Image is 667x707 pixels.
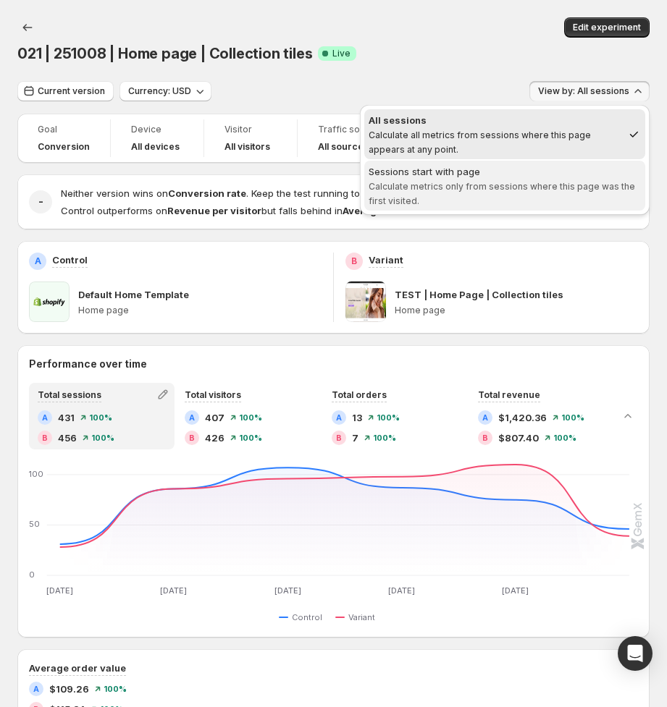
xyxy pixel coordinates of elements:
span: View by: All sessions [538,85,629,97]
button: Variant [335,609,381,626]
h2: - [38,195,43,209]
span: Calculate all metrics from sessions where this page appears at any point. [369,130,591,155]
text: [DATE] [502,585,529,596]
span: 100% [377,413,400,422]
text: [DATE] [388,585,415,596]
text: 50 [29,519,40,529]
strong: Conversion rate [168,187,246,199]
img: TEST | Home Page | Collection tiles [345,281,386,322]
span: Control [292,611,322,623]
p: Variant [369,253,403,267]
strong: Revenue per visitor [167,205,261,216]
span: 100% [553,433,576,442]
p: Home page [395,305,638,316]
h2: A [42,413,48,422]
span: 100% [104,685,127,693]
span: Goal [38,124,90,135]
p: Control [52,253,88,267]
h2: B [482,433,488,442]
span: 456 [58,431,77,445]
span: 13 [352,410,362,425]
h2: Performance over time [29,357,638,371]
h2: B [351,255,357,267]
h4: All devices [131,141,180,153]
h2: A [482,413,488,422]
span: Control outperforms on but falls behind in . [61,205,442,216]
h2: B [189,433,195,442]
span: Total visitors [185,389,241,400]
span: 100% [373,433,396,442]
text: 100 [29,469,43,479]
span: Traffic source [318,124,379,135]
span: Total revenue [478,389,540,400]
h2: A [189,413,195,422]
span: Live [332,48,351,59]
button: Current version [17,81,114,101]
div: All sessions [369,113,622,127]
span: 100% [91,433,114,442]
span: Neither version wins on . Keep the test running to gather more data. [61,187,444,199]
span: 431 [58,410,75,425]
span: 100% [239,433,262,442]
span: Variant [348,611,375,623]
button: Collapse chart [618,406,638,426]
h2: B [336,433,342,442]
h3: Average order value [29,661,126,675]
span: $1,420.36 [498,410,547,425]
span: Conversion [38,141,90,153]
strong: Average order value [343,205,440,216]
a: DeviceAll devices [131,122,183,154]
h2: A [336,413,342,422]
span: Visitor [225,124,277,135]
text: [DATE] [274,585,301,596]
p: TEST | Home Page | Collection tiles [395,287,563,302]
span: $807.40 [498,431,539,445]
span: 021 | 251008 | Home page | Collection tiles [17,45,312,62]
img: Default Home Template [29,281,70,322]
button: Back [17,17,38,38]
h4: All sources [318,141,369,153]
button: Edit experiment [564,17,650,38]
span: $109.26 [49,682,89,696]
span: 407 [205,410,225,425]
text: [DATE] [160,585,187,596]
span: Device [131,124,183,135]
span: 100% [239,413,262,422]
span: 100% [561,413,584,422]
h4: All visitors [225,141,270,153]
span: 100% [89,413,112,422]
h2: A [33,685,39,693]
button: Control [279,609,328,626]
a: Traffic sourceAll sources [318,122,379,154]
span: Current version [38,85,105,97]
span: Total orders [332,389,387,400]
button: Currency: USD [119,81,211,101]
span: Total sessions [38,389,101,400]
span: 7 [352,431,358,445]
span: Currency: USD [128,85,191,97]
text: [DATE] [46,585,73,596]
a: GoalConversion [38,122,90,154]
span: Calculate metrics only from sessions where this page was the first visited. [369,181,635,206]
span: Edit experiment [573,22,641,33]
p: Default Home Template [78,287,189,302]
div: Open Intercom Messenger [618,636,653,671]
text: 0 [29,570,35,580]
a: VisitorAll visitors [225,122,277,154]
p: Home page [78,305,322,316]
div: Sessions start with page [369,164,641,179]
h2: A [35,255,41,267]
button: View by: All sessions [529,81,650,101]
h2: B [42,433,48,442]
span: 426 [205,431,225,445]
